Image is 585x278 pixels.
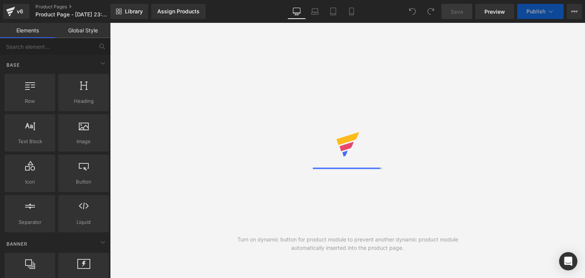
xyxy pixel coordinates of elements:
button: Redo [423,4,438,19]
div: v6 [15,6,25,16]
a: New Library [110,4,148,19]
a: Mobile [342,4,361,19]
span: Product Page - [DATE] 23:51:55 [35,11,109,18]
div: Turn on dynamic button for product module to prevent another dynamic product module automatically... [229,235,467,252]
button: Publish [517,4,564,19]
span: Image [61,137,107,145]
button: Undo [405,4,420,19]
span: Icon [7,178,53,186]
span: Liquid [61,218,107,226]
button: More [567,4,582,19]
span: Separator [7,218,53,226]
a: Global Style [55,23,110,38]
span: Library [125,8,143,15]
a: Product Pages [35,4,123,10]
span: Button [61,178,107,186]
span: Preview [484,8,505,16]
div: Open Intercom Messenger [559,252,577,270]
span: Heading [61,97,107,105]
a: Tablet [324,4,342,19]
a: v6 [3,4,29,19]
a: Desktop [288,4,306,19]
span: Base [6,61,21,69]
span: Row [7,97,53,105]
span: Save [451,8,463,16]
span: Banner [6,240,28,248]
span: Publish [526,8,545,14]
a: Preview [475,4,514,19]
span: Text Block [7,137,53,145]
a: Laptop [306,4,324,19]
div: Assign Products [157,8,200,14]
